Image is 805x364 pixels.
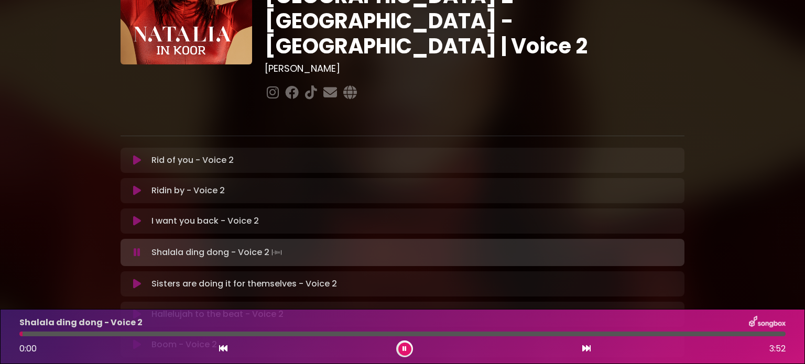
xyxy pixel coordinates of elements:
[749,316,786,329] img: songbox-logo-white.png
[269,245,284,260] img: waveform4.gif
[151,308,284,321] p: Hallelujah to the beat - Voice 2
[151,154,234,167] p: Rid of you - Voice 2
[151,245,284,260] p: Shalala ding dong - Voice 2
[769,343,786,355] span: 3:52
[151,184,225,197] p: Ridin by - Voice 2
[265,63,684,74] h3: [PERSON_NAME]
[19,316,143,329] p: Shalala ding dong - Voice 2
[151,278,337,290] p: Sisters are doing it for themselves - Voice 2
[19,343,37,355] span: 0:00
[151,215,259,227] p: I want you back - Voice 2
